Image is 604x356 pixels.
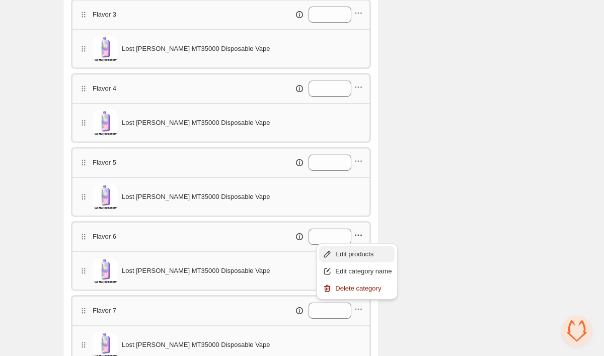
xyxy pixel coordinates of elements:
p: Flavor 4 [93,84,116,94]
img: Lost Mary MT35000 Disposable Vape [93,110,118,135]
img: Lost Mary MT35000 Disposable Vape [93,258,118,283]
span: Lost [PERSON_NAME] MT35000 Disposable Vape [122,118,270,128]
p: Flavor 3 [93,10,116,20]
a: Open chat [562,316,592,346]
p: Flavor 7 [93,306,116,316]
img: Lost Mary MT35000 Disposable Vape [93,36,118,61]
span: Lost [PERSON_NAME] MT35000 Disposable Vape [122,192,270,202]
span: Lost [PERSON_NAME] MT35000 Disposable Vape [122,44,270,54]
span: Edit category name [335,266,392,276]
span: Lost [PERSON_NAME] MT35000 Disposable Vape [122,340,270,350]
span: Delete category [335,283,392,294]
span: Edit products [335,249,392,259]
p: Flavor 5 [93,158,116,168]
img: Lost Mary MT35000 Disposable Vape [93,184,118,209]
p: Flavor 6 [93,232,116,242]
span: Lost [PERSON_NAME] MT35000 Disposable Vape [122,266,270,276]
